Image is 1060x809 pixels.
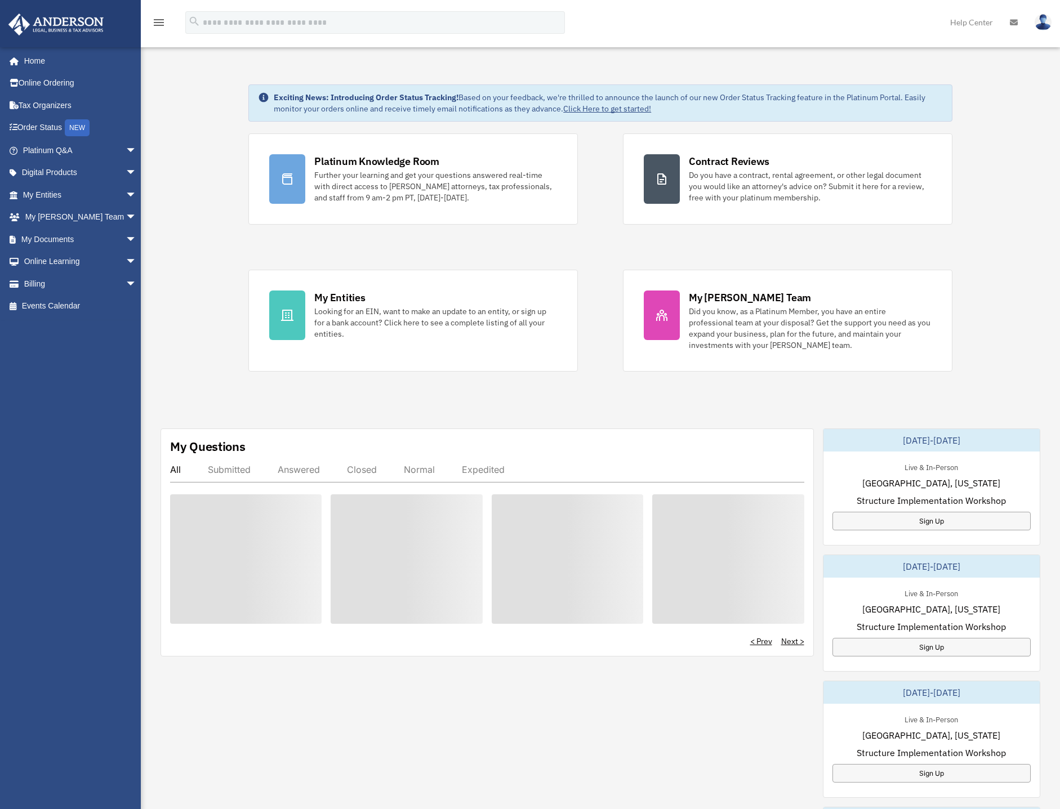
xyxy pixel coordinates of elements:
[896,587,967,598] div: Live & In-Person
[563,104,651,114] a: Click Here to get started!
[8,295,154,318] a: Events Calendar
[314,154,439,168] div: Platinum Knowledge Room
[823,681,1040,704] div: [DATE]-[DATE]
[404,464,435,475] div: Normal
[8,184,154,206] a: My Entitiesarrow_drop_down
[152,16,166,29] i: menu
[862,602,1000,616] span: [GEOGRAPHIC_DATA], [US_STATE]
[170,464,181,475] div: All
[126,139,148,162] span: arrow_drop_down
[278,464,320,475] div: Answered
[314,306,557,339] div: Looking for an EIN, want to make an update to an entity, or sign up for a bank account? Click her...
[689,290,811,305] div: My [PERSON_NAME] Team
[8,139,154,162] a: Platinum Q&Aarrow_drop_down
[689,169,932,203] div: Do you have a contract, rental agreement, or other legal document you would like an attorney's ad...
[623,133,952,225] a: Contract Reviews Do you have a contract, rental agreement, or other legal document you would like...
[347,464,377,475] div: Closed
[862,728,1000,742] span: [GEOGRAPHIC_DATA], [US_STATE]
[126,272,148,296] span: arrow_drop_down
[8,94,154,117] a: Tax Organizers
[126,206,148,229] span: arrow_drop_down
[623,270,952,372] a: My [PERSON_NAME] Team Did you know, as a Platinum Member, you have an entire professional team at...
[8,72,154,95] a: Online Ordering
[462,464,505,475] div: Expedited
[5,14,107,35] img: Anderson Advisors Platinum Portal
[8,272,154,295] a: Billingarrow_drop_down
[8,117,154,140] a: Order StatusNEW
[126,251,148,274] span: arrow_drop_down
[314,169,557,203] div: Further your learning and get your questions answered real-time with direct access to [PERSON_NAM...
[248,133,578,225] a: Platinum Knowledge Room Further your learning and get your questions answered real-time with dire...
[8,206,154,229] a: My [PERSON_NAME] Teamarrow_drop_down
[832,638,1031,656] a: Sign Up
[857,494,1006,507] span: Structure Implementation Workshop
[689,306,932,351] div: Did you know, as a Platinum Member, you have an entire professional team at your disposal? Get th...
[274,92,943,114] div: Based on your feedback, we're thrilled to announce the launch of our new Order Status Tracking fe...
[8,50,148,72] a: Home
[8,228,154,251] a: My Documentsarrow_drop_down
[8,251,154,273] a: Online Learningarrow_drop_down
[689,154,769,168] div: Contract Reviews
[896,713,967,725] div: Live & In-Person
[126,162,148,185] span: arrow_drop_down
[823,429,1040,452] div: [DATE]-[DATE]
[126,184,148,207] span: arrow_drop_down
[274,92,458,102] strong: Exciting News: Introducing Order Status Tracking!
[126,228,148,251] span: arrow_drop_down
[750,636,772,647] a: < Prev
[781,636,804,647] a: Next >
[857,620,1006,633] span: Structure Implementation Workshop
[896,461,967,472] div: Live & In-Person
[823,555,1040,578] div: [DATE]-[DATE]
[832,764,1031,783] a: Sign Up
[65,119,90,136] div: NEW
[248,270,578,372] a: My Entities Looking for an EIN, want to make an update to an entity, or sign up for a bank accoun...
[188,15,201,28] i: search
[152,20,166,29] a: menu
[208,464,251,475] div: Submitted
[8,162,154,184] a: Digital Productsarrow_drop_down
[314,290,365,305] div: My Entities
[832,512,1031,530] a: Sign Up
[862,476,1000,490] span: [GEOGRAPHIC_DATA], [US_STATE]
[857,746,1006,759] span: Structure Implementation Workshop
[1035,14,1052,30] img: User Pic
[170,438,246,455] div: My Questions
